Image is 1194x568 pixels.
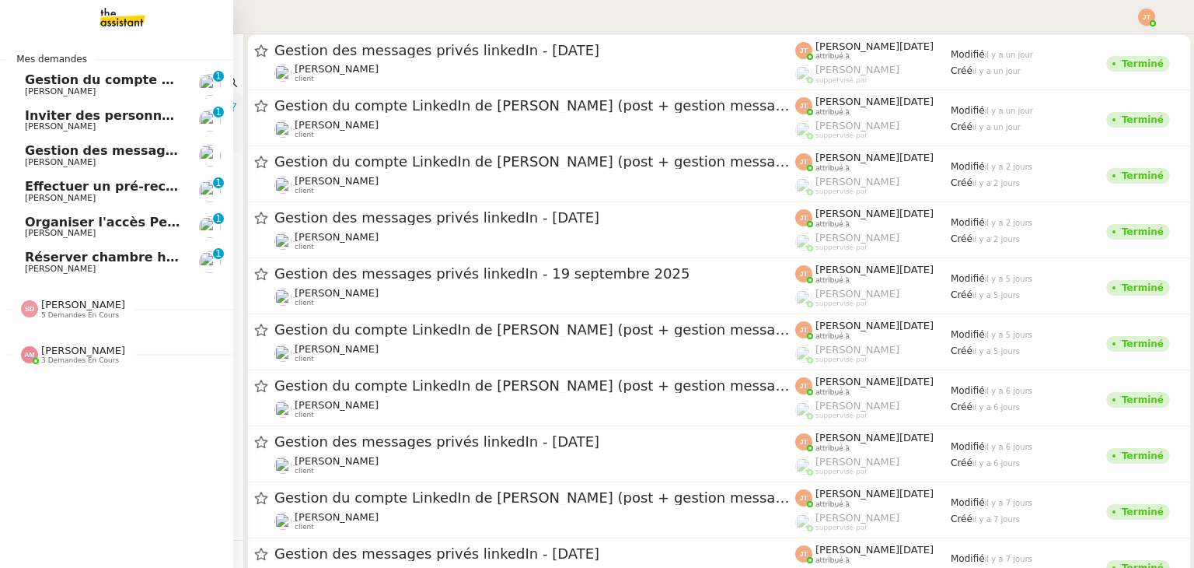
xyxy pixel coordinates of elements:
span: Créé [951,345,972,356]
nz-badge-sup: 1 [213,213,224,224]
span: [PERSON_NAME][DATE] [815,376,934,387]
span: Créé [951,289,972,300]
span: [PERSON_NAME][DATE] [815,264,934,275]
span: [PERSON_NAME] [25,228,96,238]
app-user-detailed-label: client [274,231,795,251]
span: [PERSON_NAME] [295,63,379,75]
span: Créé [951,121,972,132]
span: [PERSON_NAME] [815,120,899,131]
app-user-label: attribué à [795,40,951,61]
app-user-label: suppervisé par [795,400,951,420]
span: [PERSON_NAME][DATE] [815,432,934,444]
img: users%2FoFdbodQ3TgNoWt9kP3GXAs5oaCq1%2Favatar%2Fprofile-pic.png [795,458,812,475]
span: suppervisé par [815,468,868,476]
app-user-label: suppervisé par [795,176,951,196]
span: [PERSON_NAME] [41,345,125,356]
p: 1 [215,213,222,227]
app-user-label: attribué à [795,432,951,452]
span: il y a 5 jours [972,347,1020,356]
span: [PERSON_NAME] [25,86,96,96]
span: [PERSON_NAME] [815,512,899,524]
span: Effectuer un pré-recrutement téléphonique [25,179,328,194]
span: [PERSON_NAME] [295,119,379,131]
span: client [295,355,314,363]
span: suppervisé par [815,244,868,252]
span: Modifié [951,385,985,396]
span: client [295,411,314,419]
span: Gestion des messages privés linkedIn - [DATE] [274,435,795,449]
app-user-label: attribué à [795,544,951,564]
span: attribué à [815,444,850,453]
img: users%2F37wbV9IbQuXMU0UH0ngzBXzaEe12%2Favatar%2Fcba66ece-c48a-48c8-9897-a2adc1834457 [199,110,221,131]
span: client [295,75,314,83]
span: attribué à [815,164,850,173]
span: [PERSON_NAME][DATE] [815,320,934,331]
div: Terminé [1122,339,1164,349]
span: Modifié [951,161,985,172]
nz-badge-sup: 1 [213,248,224,259]
p: 1 [215,177,222,191]
span: il y a un jour [985,51,1033,59]
span: suppervisé par [815,356,868,364]
span: Mes demandes [7,51,96,67]
span: Gestion des messages privés linkedIn - [DATE] [274,211,795,225]
app-user-label: attribué à [795,152,951,172]
span: Gestion des messages privés linkedIn - [DATE] [274,547,795,561]
img: users%2F37wbV9IbQuXMU0UH0ngzBXzaEe12%2Favatar%2Fcba66ece-c48a-48c8-9897-a2adc1834457 [274,401,292,418]
img: users%2FdHO1iM5N2ObAeWsI96eSgBoqS9g1%2Favatar%2Fdownload.png [199,251,221,273]
app-user-detailed-label: client [274,511,795,531]
span: [PERSON_NAME] [295,287,379,299]
span: Créé [951,458,972,468]
span: Modifié [951,273,985,284]
span: [PERSON_NAME][DATE] [815,96,934,107]
app-user-label: suppervisé par [795,120,951,140]
span: [PERSON_NAME] [295,343,379,355]
p: 1 [215,248,222,262]
span: il y a 5 jours [972,291,1020,300]
span: suppervisé par [815,131,868,140]
span: client [295,299,314,307]
img: users%2F37wbV9IbQuXMU0UH0ngzBXzaEe12%2Favatar%2Fcba66ece-c48a-48c8-9897-a2adc1834457 [274,233,292,250]
nz-badge-sup: 1 [213,177,224,188]
span: il y a 7 jours [985,555,1032,563]
img: users%2F37wbV9IbQuXMU0UH0ngzBXzaEe12%2Favatar%2Fcba66ece-c48a-48c8-9897-a2adc1834457 [274,457,292,474]
span: [PERSON_NAME] [295,455,379,467]
span: Modifié [951,553,985,564]
app-user-label: attribué à [795,376,951,396]
span: Créé [951,65,972,76]
app-user-detailed-label: client [274,119,795,139]
img: users%2FoFdbodQ3TgNoWt9kP3GXAs5oaCq1%2Favatar%2Fprofile-pic.png [795,233,812,251]
p: 1 [215,107,222,121]
app-user-detailed-label: client [274,343,795,363]
span: Modifié [951,105,985,116]
span: suppervisé par [815,412,868,420]
span: il y a 2 jours [972,179,1020,188]
span: [PERSON_NAME][DATE] [815,152,934,163]
span: [PERSON_NAME] [295,399,379,411]
img: svg [795,97,812,114]
span: attribué à [815,52,850,61]
img: svg [795,209,812,226]
app-user-label: suppervisé par [795,344,951,364]
img: users%2FoFdbodQ3TgNoWt9kP3GXAs5oaCq1%2Favatar%2Fprofile-pic.png [795,401,812,419]
span: Créé [951,177,972,188]
span: il y a un jour [985,107,1033,115]
img: users%2F37wbV9IbQuXMU0UH0ngzBXzaEe12%2Favatar%2Fcba66ece-c48a-48c8-9897-a2adc1834457 [274,345,292,362]
app-user-detailed-label: client [274,455,795,475]
span: Gestion du compte LinkedIn de [PERSON_NAME] (post + gestion messages) - [DATE] [274,323,795,337]
span: il y a un jour [972,67,1021,75]
img: users%2FdHO1iM5N2ObAeWsI96eSgBoqS9g1%2Favatar%2Fdownload.png [199,181,221,202]
app-user-detailed-label: client [274,287,795,307]
app-user-label: attribué à [795,320,951,340]
span: 3 demandes en cours [41,356,119,365]
span: [PERSON_NAME] [25,193,96,203]
span: [PERSON_NAME] [295,231,379,243]
span: [PERSON_NAME] [295,511,379,523]
img: svg [795,489,812,507]
img: svg [21,346,38,363]
img: users%2F37wbV9IbQuXMU0UH0ngzBXzaEe12%2Favatar%2Fcba66ece-c48a-48c8-9897-a2adc1834457 [199,145,221,167]
img: users%2FoFdbodQ3TgNoWt9kP3GXAs5oaCq1%2Favatar%2Fprofile-pic.png [795,121,812,138]
span: [PERSON_NAME] [815,288,899,300]
p: 1 [215,71,222,85]
span: [PERSON_NAME] [815,64,899,75]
